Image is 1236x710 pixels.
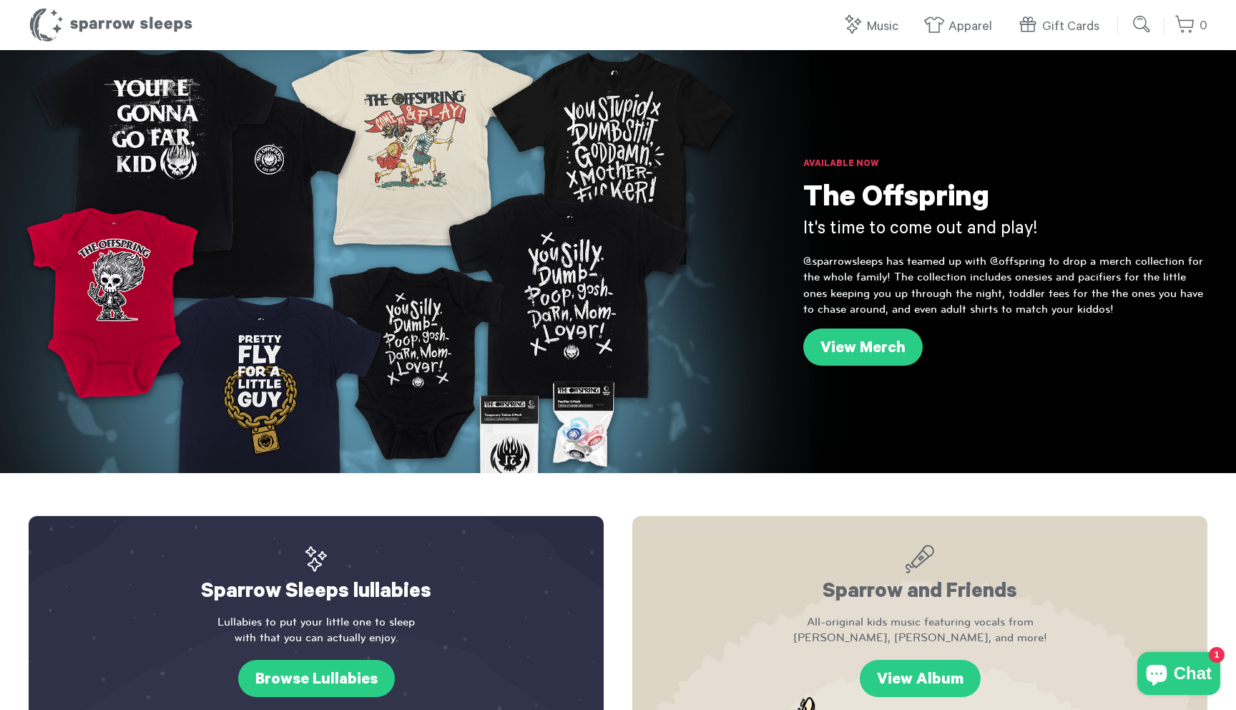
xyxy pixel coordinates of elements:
[803,218,1207,243] h3: It's time to come out and play!
[923,11,999,42] a: Apparel
[661,630,1179,646] span: [PERSON_NAME], [PERSON_NAME], and more!
[238,660,395,697] a: Browse Lullabies
[803,253,1207,318] p: @sparrowsleeps has teamed up with @offspring to drop a merch collection for the whole family! The...
[860,660,981,697] a: View Album
[803,329,923,366] a: View Merch
[1174,11,1207,42] a: 0
[1017,11,1107,42] a: Gift Cards
[842,11,906,42] a: Music
[57,545,575,607] h2: Sparrow Sleeps lullabies
[661,614,1179,646] p: All-original kids music featuring vocals from
[661,545,1179,607] h2: Sparrow and Friends
[1133,652,1225,699] inbox-online-store-chat: Shopify online store chat
[29,7,193,43] h1: Sparrow Sleeps
[57,614,575,646] p: Lullabies to put your little one to sleep
[57,630,575,646] span: with that you can actually enjoy.
[803,157,1207,172] h6: Available Now
[1128,10,1157,39] input: Submit
[803,183,1207,218] h1: The Offspring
